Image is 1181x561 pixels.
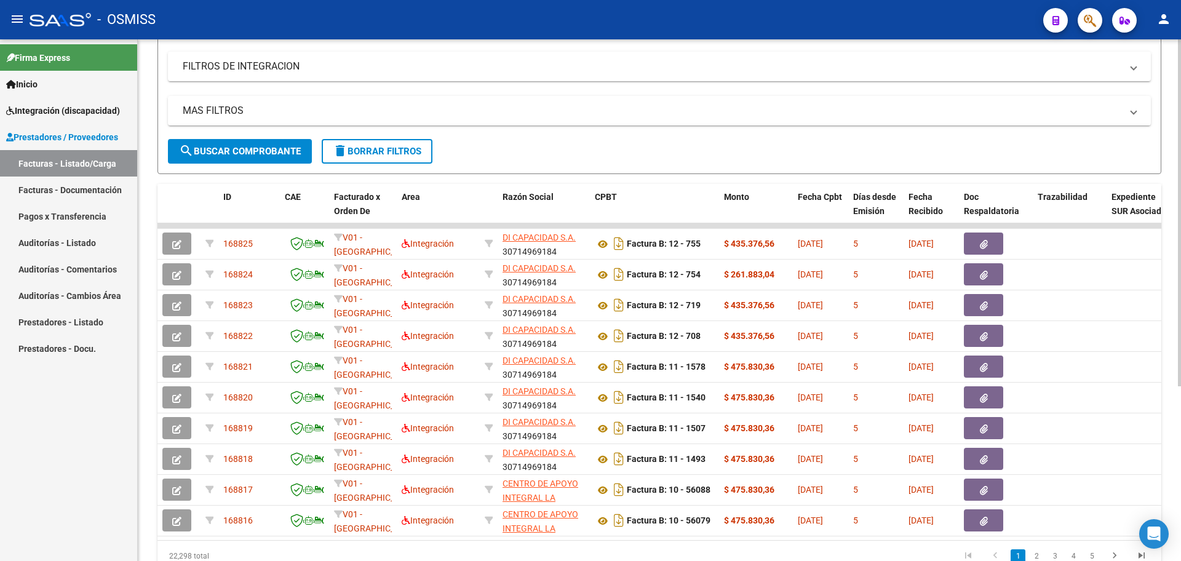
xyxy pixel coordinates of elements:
[503,479,578,517] span: CENTRO DE APOYO INTEGRAL LA HUELLA SRL
[724,192,749,202] span: Monto
[590,184,719,238] datatable-header-cell: CPBT
[611,511,627,530] i: Descargar documento
[798,331,823,341] span: [DATE]
[1107,184,1174,238] datatable-header-cell: Expediente SUR Asociado
[223,192,231,202] span: ID
[798,192,842,202] span: Fecha Cpbt
[909,423,934,433] span: [DATE]
[724,485,774,495] strong: $ 475.830,36
[909,515,934,525] span: [DATE]
[218,184,280,238] datatable-header-cell: ID
[503,354,585,380] div: 30714969184
[503,323,585,349] div: 30714969184
[402,239,454,249] span: Integración
[503,261,585,287] div: 30714969184
[909,362,934,372] span: [DATE]
[333,143,348,158] mat-icon: delete
[853,331,858,341] span: 5
[627,270,701,280] strong: Factura B: 12 - 754
[179,143,194,158] mat-icon: search
[611,234,627,253] i: Descargar documento
[1139,519,1169,549] div: Open Intercom Messenger
[798,269,823,279] span: [DATE]
[853,300,858,310] span: 5
[402,331,454,341] span: Integración
[853,454,858,464] span: 5
[97,6,156,33] span: - OSMISS
[853,239,858,249] span: 5
[183,60,1121,73] mat-panel-title: FILTROS DE INTEGRACION
[909,269,934,279] span: [DATE]
[334,192,380,216] span: Facturado x Orden De
[798,300,823,310] span: [DATE]
[223,515,253,525] span: 168816
[503,384,585,410] div: 30714969184
[724,331,774,341] strong: $ 435.376,56
[909,392,934,402] span: [DATE]
[627,455,706,464] strong: Factura B: 11 - 1493
[503,263,576,273] span: DI CAPACIDAD S.A.
[223,423,253,433] span: 168819
[793,184,848,238] datatable-header-cell: Fecha Cpbt
[798,392,823,402] span: [DATE]
[6,78,38,91] span: Inicio
[724,362,774,372] strong: $ 475.830,36
[909,239,934,249] span: [DATE]
[853,423,858,433] span: 5
[627,362,706,372] strong: Factura B: 11 - 1578
[627,332,701,341] strong: Factura B: 12 - 708
[503,356,576,365] span: DI CAPACIDAD S.A.
[724,269,774,279] strong: $ 261.883,04
[503,325,576,335] span: DI CAPACIDAD S.A.
[503,233,576,242] span: DI CAPACIDAD S.A.
[503,231,585,257] div: 30714969184
[959,184,1033,238] datatable-header-cell: Doc Respaldatoria
[503,477,585,503] div: 30716231107
[329,184,397,238] datatable-header-cell: Facturado x Orden De
[909,331,934,341] span: [DATE]
[397,184,480,238] datatable-header-cell: Area
[6,130,118,144] span: Prestadores / Proveedores
[402,454,454,464] span: Integración
[168,52,1151,81] mat-expansion-panel-header: FILTROS DE INTEGRACION
[724,454,774,464] strong: $ 475.830,36
[611,295,627,315] i: Descargar documento
[909,300,934,310] span: [DATE]
[627,393,706,403] strong: Factura B: 11 - 1540
[503,507,585,533] div: 30716231107
[10,12,25,26] mat-icon: menu
[503,386,576,396] span: DI CAPACIDAD S.A.
[611,326,627,346] i: Descargar documento
[853,515,858,525] span: 5
[402,423,454,433] span: Integración
[223,239,253,249] span: 168825
[503,294,576,304] span: DI CAPACIDAD S.A.
[909,485,934,495] span: [DATE]
[402,515,454,525] span: Integración
[719,184,793,238] datatable-header-cell: Monto
[6,51,70,65] span: Firma Express
[798,423,823,433] span: [DATE]
[724,423,774,433] strong: $ 475.830,36
[964,192,1019,216] span: Doc Respaldatoria
[611,388,627,407] i: Descargar documento
[285,192,301,202] span: CAE
[223,300,253,310] span: 168823
[611,418,627,438] i: Descargar documento
[611,449,627,469] i: Descargar documento
[909,192,943,216] span: Fecha Recibido
[503,415,585,441] div: 30714969184
[1156,12,1171,26] mat-icon: person
[402,392,454,402] span: Integración
[402,300,454,310] span: Integración
[798,239,823,249] span: [DATE]
[724,300,774,310] strong: $ 435.376,56
[848,184,904,238] datatable-header-cell: Días desde Emisión
[280,184,329,238] datatable-header-cell: CAE
[798,362,823,372] span: [DATE]
[402,192,420,202] span: Area
[223,269,253,279] span: 168824
[1111,192,1166,216] span: Expediente SUR Asociado
[503,446,585,472] div: 30714969184
[503,192,554,202] span: Razón Social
